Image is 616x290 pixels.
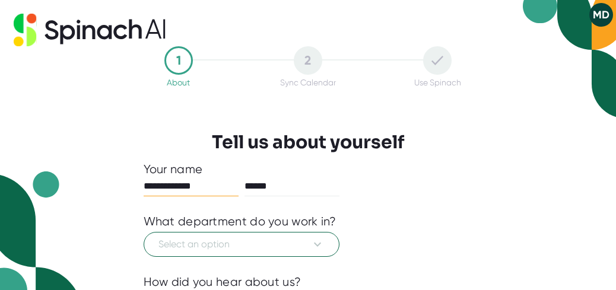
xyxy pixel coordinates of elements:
[212,132,404,153] h3: Tell us about yourself
[144,162,473,177] div: Your name
[589,3,613,27] button: MD
[144,214,336,229] div: What department do you work in?
[167,78,190,87] div: About
[280,78,336,87] div: Sync Calendar
[144,232,339,257] button: Select an option
[414,78,461,87] div: Use Spinach
[294,46,322,75] div: 2
[158,237,325,251] span: Select an option
[164,46,193,75] div: 1
[144,275,301,289] div: How did you hear about us?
